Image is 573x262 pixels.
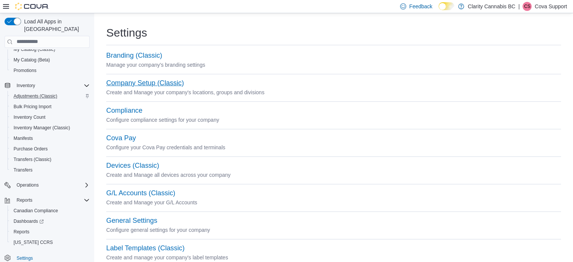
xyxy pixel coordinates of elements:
a: Canadian Compliance [11,206,61,215]
p: Cova Support [535,2,567,11]
button: Reports [14,196,35,205]
button: Transfers (Classic) [8,154,93,165]
p: Create and Manage your company's locations, groups and divisions [106,88,561,97]
button: Cova Pay [106,134,136,142]
span: My Catalog (Classic) [11,45,90,54]
span: Reports [14,196,90,205]
span: CS [524,2,530,11]
a: Inventory Manager (Classic) [11,123,73,132]
span: Promotions [11,66,90,75]
button: Inventory [2,80,93,91]
p: Create and manage your company's label templates [106,253,561,262]
button: Branding (Classic) [106,52,162,60]
a: Transfers (Classic) [11,155,54,164]
span: My Catalog (Beta) [11,55,90,64]
a: Reports [11,227,32,236]
p: Configure general settings for your company [106,225,561,234]
button: Inventory Count [8,112,93,123]
span: Reports [11,227,90,236]
button: Reports [2,195,93,205]
p: Clarity Cannabis BC [468,2,515,11]
span: Inventory [14,81,90,90]
a: Inventory Count [11,113,49,122]
p: Create and Manage your G/L Accounts [106,198,561,207]
span: Canadian Compliance [14,208,58,214]
span: Inventory [17,83,35,89]
button: Inventory Manager (Classic) [8,123,93,133]
a: Bulk Pricing Import [11,102,55,111]
span: Adjustments (Classic) [14,93,57,99]
span: Manifests [11,134,90,143]
span: Dashboards [11,217,90,226]
span: My Catalog (Beta) [14,57,50,63]
a: Dashboards [11,217,47,226]
span: Dashboards [14,218,44,224]
button: My Catalog (Beta) [8,55,93,65]
span: Bulk Pricing Import [14,104,52,110]
button: General Settings [106,217,157,225]
span: Inventory Manager (Classic) [14,125,70,131]
span: Manifests [14,135,33,141]
a: Transfers [11,165,35,175]
p: Configure your Cova Pay credentials and terminals [106,143,561,152]
span: Settings [17,255,33,261]
span: Transfers [11,165,90,175]
button: Label Templates (Classic) [106,244,185,252]
button: Inventory [14,81,38,90]
span: Purchase Orders [11,144,90,153]
span: Operations [17,182,39,188]
button: Compliance [106,107,142,115]
h1: Settings [106,25,147,40]
button: Devices (Classic) [106,162,159,170]
p: Configure compliance settings for your company [106,115,561,124]
button: Reports [8,227,93,237]
span: Promotions [14,67,37,74]
button: Operations [2,180,93,190]
img: Cova [15,3,49,10]
span: Transfers [14,167,32,173]
a: Dashboards [8,216,93,227]
button: G/L Accounts (Classic) [106,189,175,197]
span: [US_STATE] CCRS [14,239,53,245]
a: Purchase Orders [11,144,51,153]
button: Transfers [8,165,93,175]
span: Bulk Pricing Import [11,102,90,111]
p: Create and Manage all devices across your company [106,170,561,179]
a: Promotions [11,66,40,75]
span: Feedback [409,3,432,10]
button: Adjustments (Classic) [8,91,93,101]
button: My Catalog (Classic) [8,44,93,55]
a: My Catalog (Beta) [11,55,53,64]
a: My Catalog (Classic) [11,45,58,54]
button: Bulk Pricing Import [8,101,93,112]
div: Cova Support [523,2,532,11]
button: [US_STATE] CCRS [8,237,93,248]
button: Manifests [8,133,93,144]
span: Transfers (Classic) [14,156,51,162]
p: | [518,2,520,11]
span: Reports [17,197,32,203]
span: My Catalog (Classic) [14,46,55,52]
span: Canadian Compliance [11,206,90,215]
button: Operations [14,181,42,190]
button: Promotions [8,65,93,76]
button: Company Setup (Classic) [106,79,184,87]
a: [US_STATE] CCRS [11,238,56,247]
span: Inventory Count [11,113,90,122]
span: Transfers (Classic) [11,155,90,164]
button: Canadian Compliance [8,205,93,216]
span: Operations [14,181,90,190]
a: Manifests [11,134,36,143]
p: Manage your company's branding settings [106,60,561,69]
button: Purchase Orders [8,144,93,154]
span: Washington CCRS [11,238,90,247]
span: Reports [14,229,29,235]
span: Inventory Count [14,114,46,120]
span: Load All Apps in [GEOGRAPHIC_DATA] [21,18,90,33]
span: Purchase Orders [14,146,48,152]
span: Adjustments (Classic) [11,92,90,101]
span: Inventory Manager (Classic) [11,123,90,132]
a: Adjustments (Classic) [11,92,60,101]
input: Dark Mode [439,2,454,10]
